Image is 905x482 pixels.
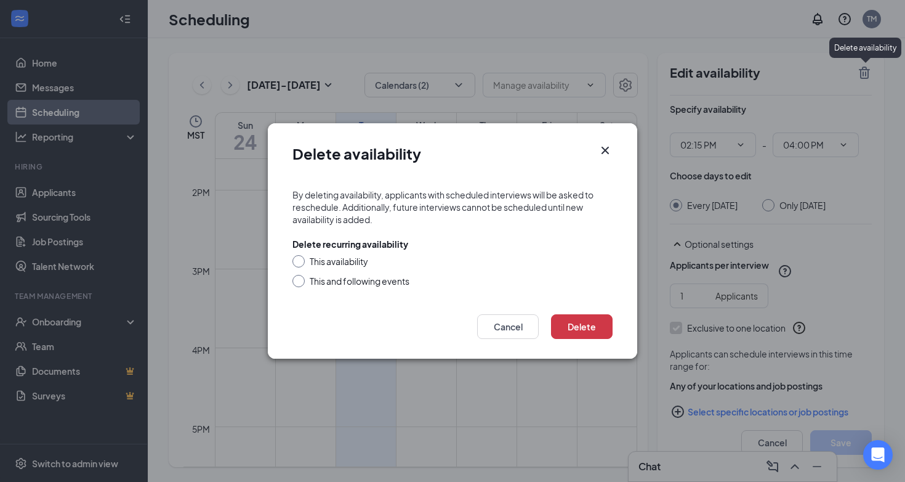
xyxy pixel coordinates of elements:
div: By deleting availability, applicants with scheduled interviews will be asked to reschedule. Addit... [292,189,613,226]
div: This availability [310,255,368,268]
svg: Cross [598,143,613,158]
div: This and following events [310,275,409,287]
div: Delete recurring availability [292,238,408,250]
button: Delete [551,314,613,339]
div: Open Intercom Messenger [863,440,893,470]
div: Delete availability [829,38,901,58]
button: Cancel [477,314,539,339]
button: Close [598,143,613,158]
h1: Delete availability [292,143,421,164]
